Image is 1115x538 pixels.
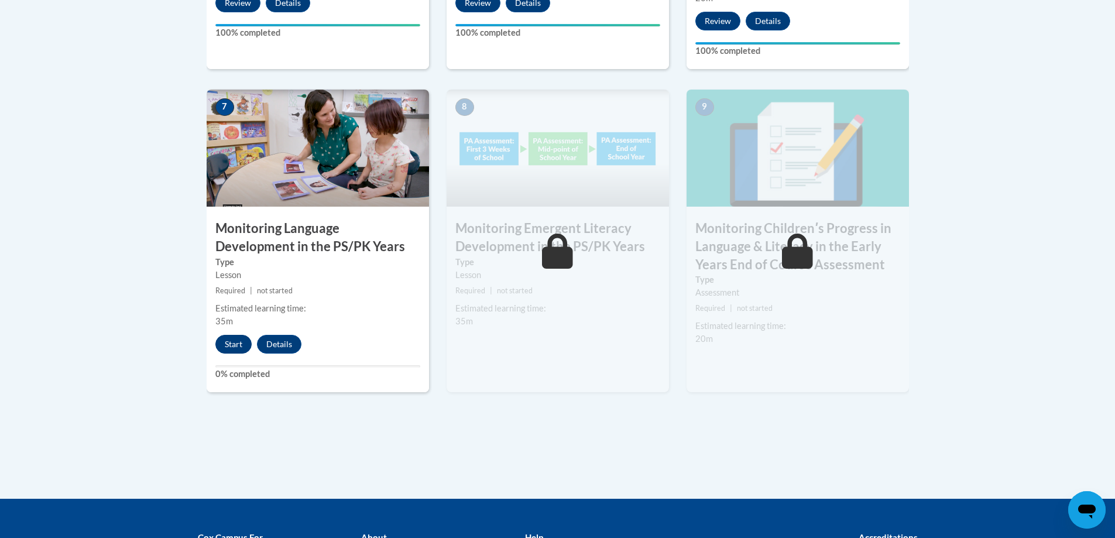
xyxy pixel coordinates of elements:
[687,220,909,273] h3: Monitoring Childrenʹs Progress in Language & Literacy in the Early Years End of Course Assessment
[490,286,492,295] span: |
[257,286,293,295] span: not started
[695,44,900,57] label: 100% completed
[737,304,773,313] span: not started
[695,334,713,344] span: 20m
[455,316,473,326] span: 35m
[695,12,740,30] button: Review
[695,273,900,286] label: Type
[455,98,474,116] span: 8
[746,12,790,30] button: Details
[695,286,900,299] div: Assessment
[257,335,301,354] button: Details
[215,302,420,315] div: Estimated learning time:
[447,90,669,207] img: Course Image
[455,302,660,315] div: Estimated learning time:
[455,256,660,269] label: Type
[695,320,900,333] div: Estimated learning time:
[447,220,669,256] h3: Monitoring Emergent Literacy Development in the PS/PK Years
[250,286,252,295] span: |
[215,26,420,39] label: 100% completed
[455,286,485,295] span: Required
[207,220,429,256] h3: Monitoring Language Development in the PS/PK Years
[695,304,725,313] span: Required
[1068,491,1106,529] iframe: Button to launch messaging window
[687,90,909,207] img: Course Image
[207,90,429,207] img: Course Image
[215,24,420,26] div: Your progress
[730,304,732,313] span: |
[215,269,420,282] div: Lesson
[215,286,245,295] span: Required
[455,26,660,39] label: 100% completed
[215,335,252,354] button: Start
[215,316,233,326] span: 35m
[455,269,660,282] div: Lesson
[695,98,714,116] span: 9
[695,42,900,44] div: Your progress
[215,368,420,381] label: 0% completed
[497,286,533,295] span: not started
[215,98,234,116] span: 7
[215,256,420,269] label: Type
[455,24,660,26] div: Your progress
